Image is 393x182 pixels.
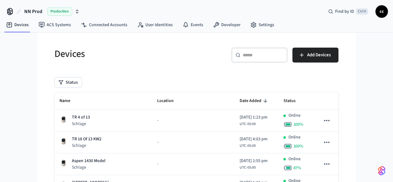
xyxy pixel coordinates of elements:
[240,114,268,127] div: America/Bogota
[1,19,34,30] a: Devices
[157,117,158,124] span: -
[240,143,256,149] span: UTC-05:00
[293,121,304,128] span: 100 %
[292,48,339,63] button: Add Devices
[378,166,386,176] img: SeamLogoGradient.69752ec5.svg
[335,8,354,15] span: Find by ID
[240,158,268,164] span: [DATE] 2:55 pm
[2,50,27,55] span: Iniciar sesión
[24,8,42,15] span: NN Prod
[76,19,132,30] a: Connected Accounts
[2,71,21,76] img: Google
[60,138,67,145] img: Schlage Sense Smart Deadbolt with Camelot Trim, Front
[157,161,158,167] span: -
[240,136,268,149] div: America/Bogota
[376,5,388,18] button: cc
[60,96,79,106] span: Name
[55,77,82,87] button: Status
[55,48,193,60] h5: Devices
[72,164,106,170] p: Schlage
[2,91,18,96] img: Apple
[240,158,268,170] div: America/Bogota
[21,71,62,75] span: Regístrate con Google
[132,19,178,30] a: User Identities
[240,165,256,170] span: UTC-05:00
[240,96,269,106] span: Date Added
[60,116,67,123] img: Schlage Sense Smart Deadbolt with Camelot Trim, Front
[72,121,90,127] p: Schlage
[157,96,182,106] span: Location
[72,136,102,142] p: TR 18 Of 13 KW2
[240,136,268,142] span: [DATE] 4:03 pm
[288,112,301,119] p: Online
[288,134,301,141] p: Online
[18,84,56,89] span: Regístrate con Email
[2,77,26,82] img: Facebook
[240,114,268,121] span: [DATE] 1:23 pm
[26,77,72,82] span: Regístrate con Facebook
[2,61,33,65] span: Regístrate ahora
[2,50,33,55] span: Regístrate ahora
[72,158,106,164] p: Aspen 1430 Model
[57,39,76,44] span: cashback
[307,51,331,59] span: Add Devices
[178,19,208,30] a: Events
[293,165,302,171] span: 87 %
[283,96,304,106] span: Status
[323,6,373,17] div: Find by IDCtrl K
[60,159,67,167] img: Schlage Sense Smart Deadbolt with Camelot Trim, Front
[18,91,57,96] span: Regístrate con Apple
[293,143,304,149] span: 100 %
[34,19,76,30] a: ACS Systems
[376,6,387,17] span: cc
[288,156,301,162] p: Online
[72,114,90,121] p: TR 4 of 13
[72,142,102,149] p: Schlage
[2,84,18,89] img: Email
[2,40,24,45] span: Ver ahorros
[356,8,368,15] span: Ctrl K
[240,121,256,127] span: UTC-05:00
[246,19,279,30] a: Settings
[47,7,72,16] span: Production
[157,139,158,146] span: -
[208,19,246,30] a: Developer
